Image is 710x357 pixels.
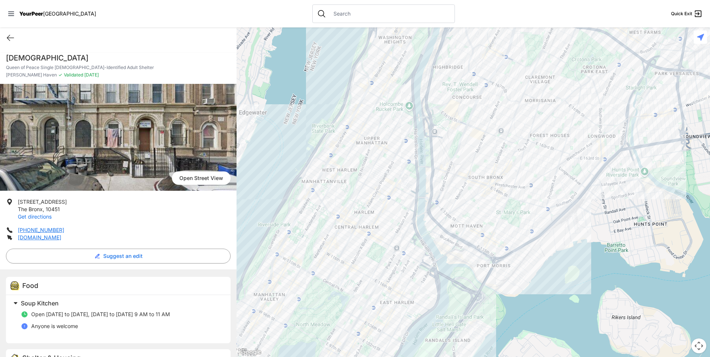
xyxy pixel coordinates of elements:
span: ✓ [58,72,62,78]
input: Search [329,10,450,17]
a: [DOMAIN_NAME] [18,234,61,240]
button: Map camera controls [691,338,706,353]
span: Suggest an edit [103,252,143,260]
img: Google [238,347,263,357]
a: YourPeer[GEOGRAPHIC_DATA] [19,12,96,16]
span: YourPeer [19,10,43,17]
a: [PHONE_NUMBER] [18,227,64,233]
span: 10451 [46,206,60,212]
span: [STREET_ADDRESS] [18,199,67,205]
a: Quick Exit [671,9,703,18]
span: [PERSON_NAME] Haven [6,72,57,78]
span: The Bronx [18,206,43,212]
p: Anyone is welcome [31,322,78,330]
span: Food [22,282,38,289]
span: [GEOGRAPHIC_DATA] [43,10,96,17]
a: Get directions [18,213,52,220]
span: Validated [64,72,83,78]
span: Open Street View [172,171,231,185]
a: Open this area in Google Maps (opens a new window) [238,347,263,357]
button: Suggest an edit [6,249,231,263]
span: [DATE] [83,72,99,78]
p: Queen of Peace Single [DEMOGRAPHIC_DATA]-Identified Adult Shelter [6,65,231,71]
span: , [43,206,44,212]
h1: [DEMOGRAPHIC_DATA] [6,53,231,63]
span: Quick Exit [671,11,692,17]
span: Open [DATE] to [DATE], [DATE] to [DATE] 9 AM to 11 AM [31,311,170,317]
span: Soup Kitchen [21,299,59,307]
